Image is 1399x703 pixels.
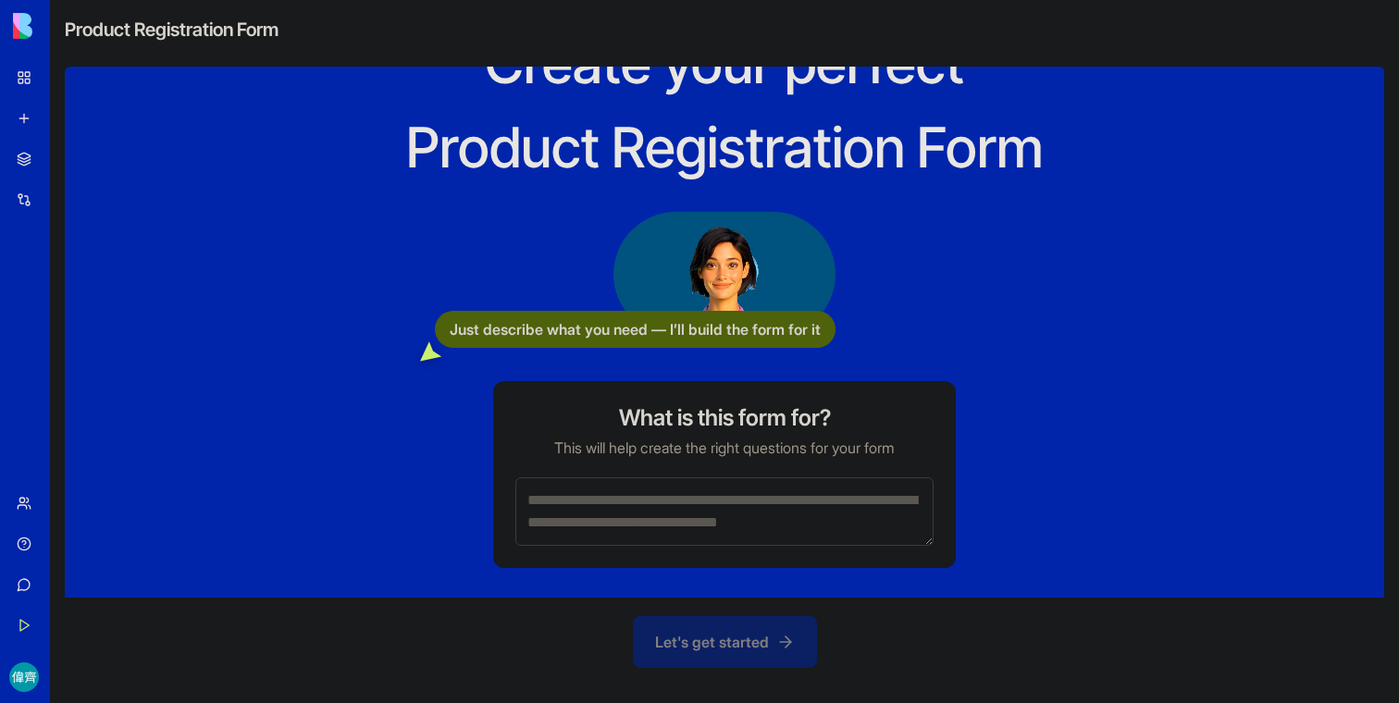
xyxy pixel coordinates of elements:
div: Just describe what you need — I’ll build the form for it [435,311,836,348]
h1: Product Registration Form [369,113,1080,182]
h4: Product Registration Form [65,17,279,43]
p: This will help create the right questions for your form [554,437,895,459]
h3: What is this form for? [619,403,831,433]
img: ACg8ocJ27voY651NG5UnpbZ6Z8qFC3szzDOJSQyrzmTa_AtJtkNfBQ=s96-c [9,662,39,692]
img: logo [13,13,128,39]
